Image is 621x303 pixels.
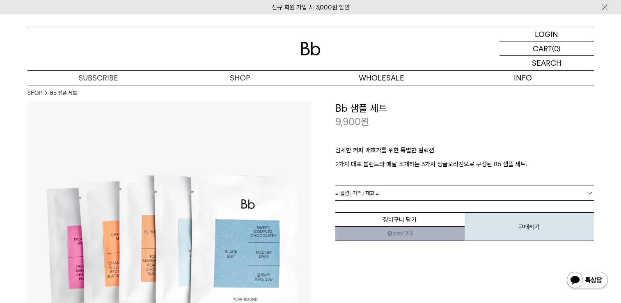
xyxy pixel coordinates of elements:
h3: Bb 샘플 세트 [335,101,594,115]
p: 2가지 대표 블렌드와 매달 소개하는 3가지 싱글오리진으로 구성된 Bb 샘플 세트. [335,159,594,169]
a: SHOP [169,71,311,85]
img: 로고 [301,42,321,55]
p: LOGIN [535,27,558,41]
a: 새창 [335,226,465,241]
a: CART (0) [500,41,594,56]
li: Bb 샘플 세트 [50,89,77,97]
a: SUBSCRIBE [27,71,169,85]
button: 구매하기 [465,212,594,241]
p: WHOLESALE [311,71,452,85]
span: = 옵션 : 가격 : 재고 = [335,186,379,200]
button: 장바구니 담기 [335,212,465,227]
span: 원 [361,116,369,128]
a: SHOP [27,89,42,97]
a: 신규 회원 가입 시 3,000원 할인 [272,4,350,11]
p: (0) [552,41,561,55]
p: CART [533,41,552,55]
p: 9,900 [335,115,369,129]
img: 카카오톡 채널 1:1 채팅 버튼 [566,271,609,291]
a: LOGIN [500,27,594,41]
p: SEARCH [532,56,561,70]
p: INFO [452,71,594,85]
p: 섬세한 커피 애호가를 위한 특별한 컬렉션 [335,145,594,159]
